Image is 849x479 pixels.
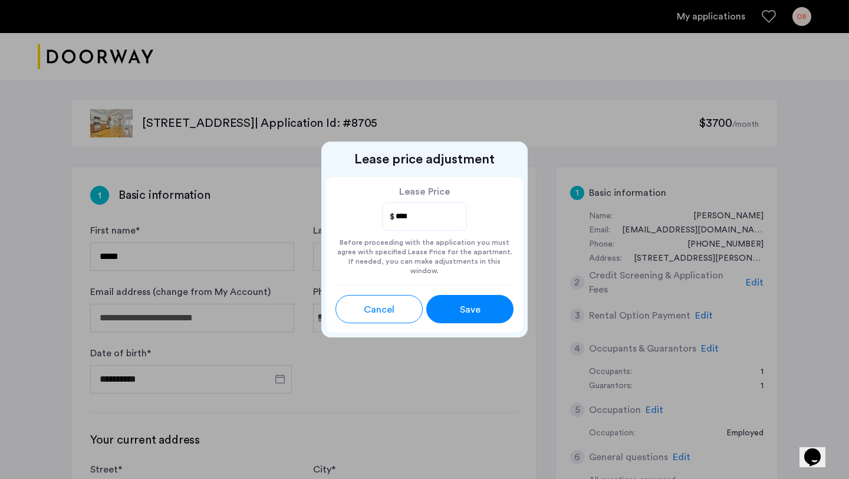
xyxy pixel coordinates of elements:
[382,186,468,198] label: Lease Price
[426,295,514,323] button: button
[364,303,394,317] span: Cancel
[799,432,837,467] iframe: chat widget
[335,295,423,323] button: button
[460,303,481,317] span: Save
[335,231,514,275] div: Before proceeding with the application you must agree with specified Lease Price for the apartmen...
[326,151,523,168] h2: Lease price adjustment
